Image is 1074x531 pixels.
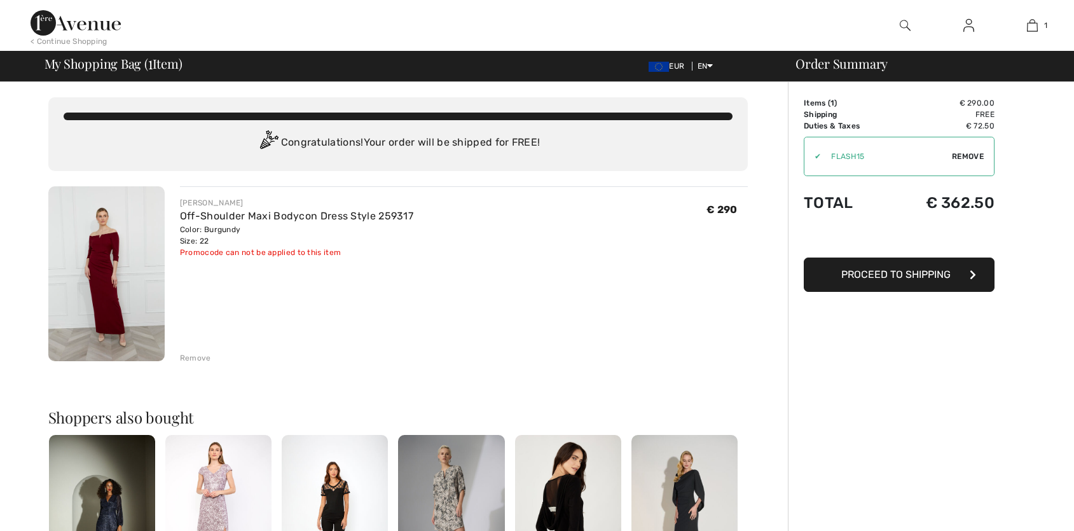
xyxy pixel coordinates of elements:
span: 1 [148,54,153,71]
span: EN [698,62,713,71]
span: € 290 [706,203,738,216]
td: Shipping [804,109,890,120]
img: Euro [649,62,669,72]
div: Promocode can not be applied to this item [180,247,413,258]
div: [PERSON_NAME] [180,197,413,209]
span: Remove [952,151,984,162]
a: 1 [1001,18,1063,33]
div: Order Summary [780,57,1066,70]
button: Proceed to Shipping [804,258,995,292]
div: < Continue Shopping [31,36,107,47]
div: Color: Burgundy Size: 22 [180,224,413,247]
a: Off-Shoulder Maxi Bodycon Dress Style 259317 [180,210,413,222]
span: EUR [649,62,689,71]
iframe: PayPal [804,224,995,253]
img: My Bag [1027,18,1038,33]
span: 1 [830,99,834,107]
td: Total [804,181,890,224]
div: Remove [180,352,211,364]
td: € 72.50 [890,120,995,132]
div: Congratulations! Your order will be shipped for FREE! [64,130,733,156]
h2: Shoppers also bought [48,410,748,425]
input: Promo code [821,137,952,176]
span: My Shopping Bag ( Item) [45,57,182,70]
img: search the website [900,18,911,33]
td: Duties & Taxes [804,120,890,132]
span: Proceed to Shipping [841,268,951,280]
td: € 362.50 [890,181,995,224]
img: Congratulation2.svg [256,130,281,156]
img: 1ère Avenue [31,10,121,36]
td: Items ( ) [804,97,890,109]
img: Off-Shoulder Maxi Bodycon Dress Style 259317 [48,186,165,361]
td: € 290.00 [890,97,995,109]
td: Free [890,109,995,120]
span: 1 [1044,20,1047,31]
div: ✔ [804,151,821,162]
img: My Info [963,18,974,33]
a: Sign In [953,18,984,34]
